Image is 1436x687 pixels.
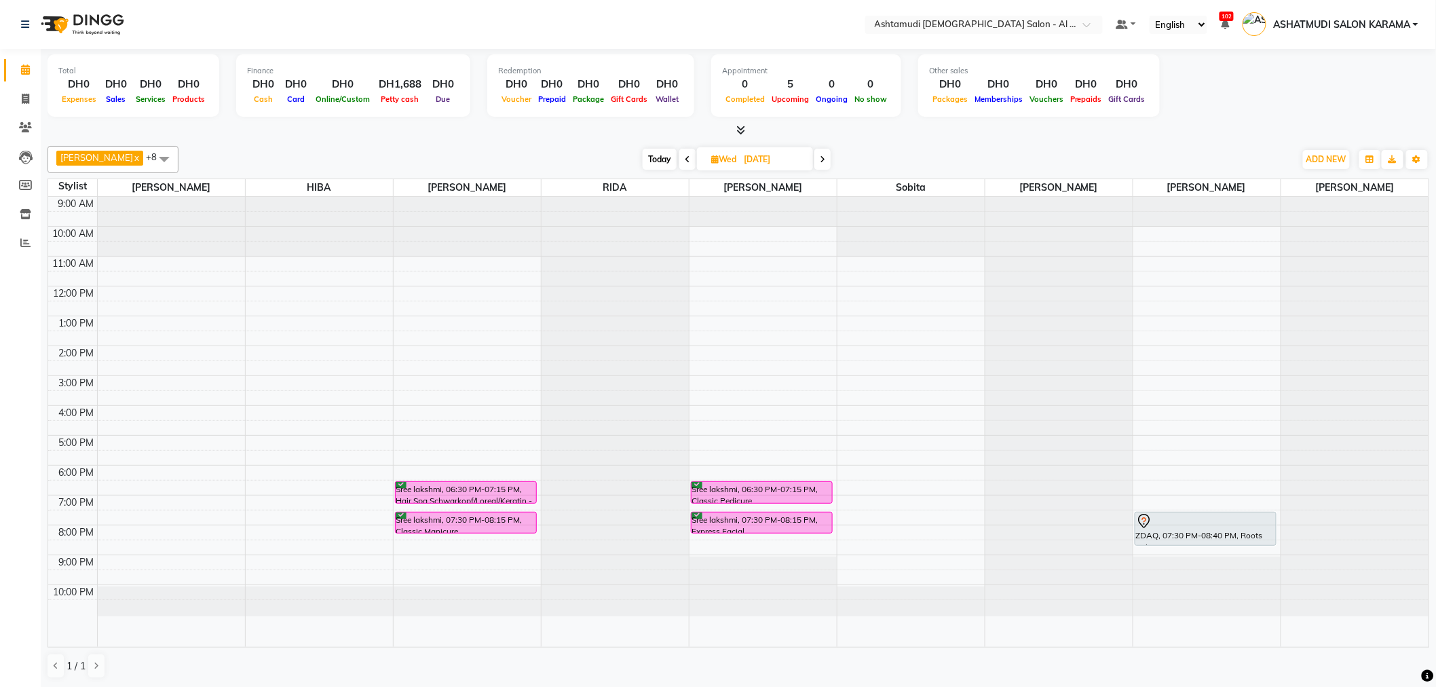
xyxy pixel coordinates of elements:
[722,65,890,77] div: Appointment
[851,77,890,92] div: 0
[1273,18,1410,32] span: ASHATMUDI SALON KARAMA
[768,94,812,104] span: Upcoming
[433,94,454,104] span: Due
[56,525,97,540] div: 8:00 PM
[247,65,459,77] div: Finance
[692,482,833,503] div: Sree lakshmi, 06:30 PM-07:15 PM, Classic Pedicure
[103,94,130,104] span: Sales
[56,436,97,450] div: 5:00 PM
[50,257,97,271] div: 11:00 AM
[607,77,651,92] div: DH0
[378,94,423,104] span: Petty cash
[498,77,535,92] div: DH0
[740,149,808,170] input: 2025-09-03
[1026,77,1067,92] div: DH0
[394,179,541,196] span: [PERSON_NAME]
[569,77,607,92] div: DH0
[98,179,245,196] span: [PERSON_NAME]
[284,94,308,104] span: Card
[535,77,569,92] div: DH0
[169,94,208,104] span: Products
[396,513,537,533] div: Sree lakshmi, 07:30 PM-08:15 PM, Classic Manicure
[50,227,97,241] div: 10:00 AM
[56,316,97,331] div: 1:00 PM
[1303,150,1350,169] button: ADD NEW
[48,179,97,193] div: Stylist
[1221,18,1229,31] a: 102
[169,77,208,92] div: DH0
[146,151,167,162] span: +8
[812,94,851,104] span: Ongoing
[1106,77,1149,92] div: DH0
[1220,12,1234,21] span: 102
[722,94,768,104] span: Completed
[652,94,682,104] span: Wallet
[607,94,651,104] span: Gift Cards
[837,179,985,196] span: Sobita
[1135,513,1277,545] div: ZDAQ, 07:30 PM-08:40 PM, Roots Color - [MEDICAL_DATA] Free
[56,376,97,390] div: 3:00 PM
[692,513,833,533] div: Sree lakshmi, 07:30 PM-08:15 PM, Express Facial
[373,77,427,92] div: DH1,688
[929,94,971,104] span: Packages
[1026,94,1067,104] span: Vouchers
[768,77,812,92] div: 5
[851,94,890,104] span: No show
[56,346,97,360] div: 2:00 PM
[498,65,683,77] div: Redemption
[1133,179,1281,196] span: [PERSON_NAME]
[51,286,97,301] div: 12:00 PM
[246,179,393,196] span: HIBA
[929,65,1149,77] div: Other sales
[1067,94,1106,104] span: Prepaids
[132,94,169,104] span: Services
[1106,94,1149,104] span: Gift Cards
[56,197,97,211] div: 9:00 AM
[1281,179,1429,196] span: [PERSON_NAME]
[56,466,97,480] div: 6:00 PM
[708,154,740,164] span: Wed
[132,77,169,92] div: DH0
[651,77,683,92] div: DH0
[60,152,133,163] span: [PERSON_NAME]
[133,152,139,163] a: x
[280,77,312,92] div: DH0
[312,77,373,92] div: DH0
[498,94,535,104] span: Voucher
[689,179,837,196] span: [PERSON_NAME]
[58,77,100,92] div: DH0
[58,94,100,104] span: Expenses
[929,77,971,92] div: DH0
[1067,77,1106,92] div: DH0
[312,94,373,104] span: Online/Custom
[812,77,851,92] div: 0
[247,77,280,92] div: DH0
[67,659,86,673] span: 1 / 1
[56,406,97,420] div: 4:00 PM
[51,585,97,599] div: 10:00 PM
[396,482,537,503] div: Sree lakshmi, 06:30 PM-07:15 PM, Hair Spa Schwarkopf/Loreal/Keratin - Short
[643,149,677,170] span: Today
[722,77,768,92] div: 0
[100,77,132,92] div: DH0
[535,94,569,104] span: Prepaid
[971,94,1026,104] span: Memberships
[58,65,208,77] div: Total
[542,179,689,196] span: RIDA
[971,77,1026,92] div: DH0
[35,5,128,43] img: logo
[427,77,459,92] div: DH0
[985,179,1133,196] span: [PERSON_NAME]
[56,555,97,570] div: 9:00 PM
[1243,12,1266,36] img: ASHATMUDI SALON KARAMA
[250,94,276,104] span: Cash
[1306,154,1346,164] span: ADD NEW
[56,496,97,510] div: 7:00 PM
[569,94,607,104] span: Package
